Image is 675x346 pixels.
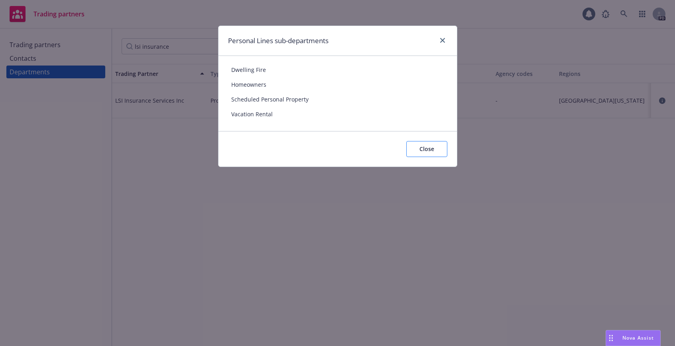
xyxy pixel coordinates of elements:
a: close [438,36,447,45]
button: Nova Assist [606,330,661,346]
h1: Personal Lines sub-departments [228,36,329,46]
div: Drag to move [606,330,616,346]
span: Dwelling Fire [231,66,444,74]
span: Vacation Rental [231,110,444,118]
span: Close [419,145,434,153]
span: Nova Assist [622,334,654,341]
span: Scheduled Personal Property [231,95,444,103]
span: Homeowners [231,80,444,89]
button: Close [406,141,447,157]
